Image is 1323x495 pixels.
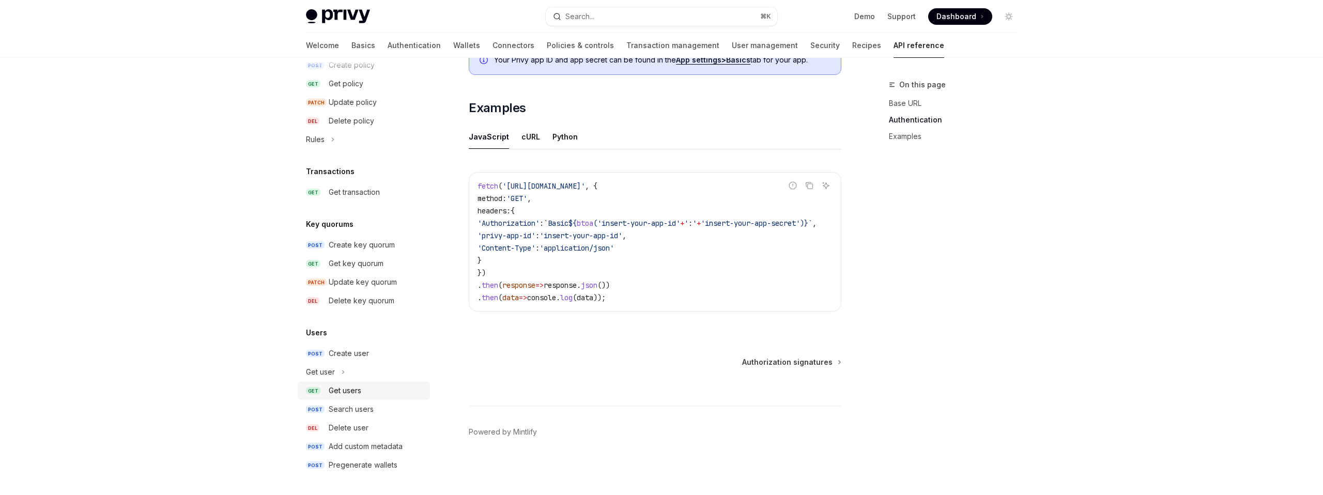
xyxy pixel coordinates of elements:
span: POST [306,406,325,413]
span: + [697,219,701,228]
span: } [478,256,482,265]
a: User management [732,33,798,58]
button: Ask AI [819,179,833,192]
span: 'insert-your-app-id' [597,219,680,228]
span: GET [306,80,320,88]
button: JavaScript [469,125,509,149]
span: On this page [899,79,946,91]
button: Toggle Rules section [298,130,430,149]
div: Create user [329,347,369,360]
span: ()) [597,281,610,290]
span: console [527,293,556,302]
strong: App settings [676,55,721,64]
div: Get users [329,384,361,397]
span: PATCH [306,279,327,286]
span: + [680,219,684,228]
span: then [482,281,498,290]
div: Get user [306,366,335,378]
span: ( [573,293,577,302]
span: 'application/json' [540,243,614,253]
span: Dashboard [936,11,976,22]
span: 'insert-your-app-secret' [701,219,800,228]
a: App settings>Basics [676,55,750,65]
div: Search users [329,403,374,415]
button: Toggle Get user section [298,363,430,381]
a: Powered by Mintlify [469,427,537,437]
h5: Key quorums [306,218,353,230]
a: Examples [889,128,1025,145]
span: GET [306,260,320,268]
span: , [527,194,531,203]
a: Authentication [388,33,441,58]
span: . [478,281,482,290]
div: Update policy [329,96,377,109]
span: `Basic [544,219,568,228]
span: )); [593,293,606,302]
a: PATCHUpdate policy [298,93,430,112]
a: POSTCreate user [298,344,430,363]
a: Basics [351,33,375,58]
h5: Users [306,327,327,339]
span: POST [306,241,325,249]
span: fetch [478,181,498,191]
span: 'privy-app-id' [478,231,535,240]
span: log [560,293,573,302]
span: DEL [306,297,319,305]
span: method: [478,194,506,203]
span: PATCH [306,99,327,106]
button: Report incorrect code [786,179,799,192]
span: data [577,293,593,302]
span: 'Content-Type' [478,243,535,253]
span: . [577,281,581,290]
a: GETGet transaction [298,183,430,202]
span: data [502,293,519,302]
a: Welcome [306,33,339,58]
span: { [511,206,515,215]
div: Search... [565,10,594,23]
span: : [535,243,540,253]
a: Recipes [852,33,881,58]
span: headers: [478,206,511,215]
span: ( [593,219,597,228]
div: Create key quorum [329,239,395,251]
a: DELDelete policy [298,112,430,130]
svg: Info [480,56,490,66]
button: Toggle dark mode [1001,8,1017,25]
a: Support [887,11,916,22]
span: Authorization signatures [742,357,833,367]
span: GET [306,387,320,395]
div: Get policy [329,78,363,90]
div: Update key quorum [329,276,397,288]
a: POSTSearch users [298,400,430,419]
span: : [540,219,544,228]
span: POST [306,350,325,358]
span: POST [306,461,325,469]
span: => [535,281,544,290]
a: DELDelete key quorum [298,291,430,310]
span: ) [800,219,804,228]
span: response [544,281,577,290]
div: Rules [306,133,325,146]
div: Delete user [329,422,368,434]
span: DEL [306,424,319,432]
a: Dashboard [928,8,992,25]
a: Authentication [889,112,1025,128]
span: , [622,231,626,240]
span: '[URL][DOMAIN_NAME]' [502,181,585,191]
span: Your Privy app ID and app secret can be found in the tab for your app. [494,55,830,65]
a: Demo [854,11,875,22]
a: Connectors [493,33,534,58]
a: GETGet key quorum [298,254,430,273]
a: POSTAdd custom metadata [298,437,430,456]
div: Add custom metadata [329,440,403,453]
button: cURL [521,125,540,149]
span: ( [498,293,502,302]
span: 'Authorization' [478,219,540,228]
a: GETGet users [298,381,430,400]
span: 'insert-your-app-id' [540,231,622,240]
span: json [581,281,597,290]
div: Get key quorum [329,257,383,270]
a: DELDelete user [298,419,430,437]
h5: Transactions [306,165,355,178]
strong: Basics [726,55,750,64]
